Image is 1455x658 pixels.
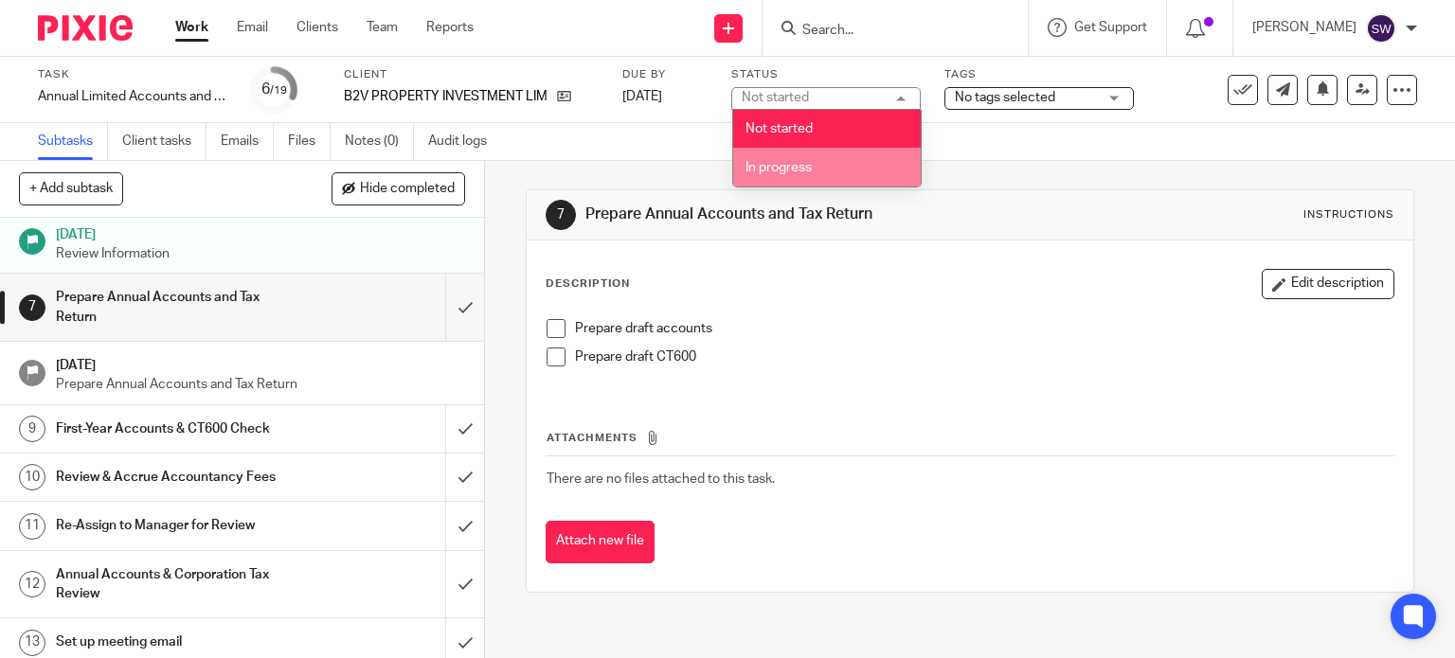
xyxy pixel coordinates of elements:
[19,416,45,442] div: 9
[367,18,398,37] a: Team
[360,182,455,197] span: Hide completed
[955,91,1055,104] span: No tags selected
[19,464,45,490] div: 10
[38,87,227,106] div: Annual Limited Accounts and Corporation Tax Return
[546,521,655,563] button: Attach new file
[261,79,287,100] div: 6
[745,122,813,135] span: Not started
[56,415,303,443] h1: First-Year Accounts & CT600 Check
[175,18,208,37] a: Work
[1303,207,1394,222] div: Instructions
[19,630,45,656] div: 13
[270,85,287,96] small: /19
[56,560,303,609] h1: Annual Accounts & Corporation Tax Review
[1074,21,1147,34] span: Get Support
[296,18,338,37] a: Clients
[547,472,775,486] span: There are no files attached to this task.
[38,123,108,160] a: Subtasks
[426,18,474,37] a: Reports
[344,67,599,82] label: Client
[19,172,123,205] button: + Add subtask
[546,200,576,230] div: 7
[622,90,662,103] span: [DATE]
[547,433,638,443] span: Attachments
[19,513,45,540] div: 11
[56,244,465,263] p: Review Information
[237,18,268,37] a: Email
[575,347,1394,366] p: Prepare draft CT600
[122,123,207,160] a: Client tasks
[585,205,1010,224] h1: Prepare Annual Accounts and Tax Return
[622,67,708,82] label: Due by
[19,571,45,597] div: 12
[428,123,501,160] a: Audit logs
[56,463,303,491] h1: Review & Accrue Accountancy Fees
[19,294,45,321] div: 7
[546,276,630,292] p: Description
[944,67,1134,82] label: Tags
[56,375,465,394] p: Prepare Annual Accounts and Tax Return
[288,123,331,160] a: Files
[56,351,465,375] h1: [DATE]
[575,319,1394,338] p: Prepare draft accounts
[742,91,809,104] div: Not started
[56,283,303,331] h1: Prepare Annual Accounts and Tax Return
[344,87,548,106] p: B2V PROPERTY INVESTMENT LIMITED
[1262,269,1394,299] button: Edit description
[38,15,133,41] img: Pixie
[38,67,227,82] label: Task
[56,221,465,244] h1: [DATE]
[56,511,303,540] h1: Re-Assign to Manager for Review
[731,67,921,82] label: Status
[800,23,971,40] input: Search
[56,628,303,656] h1: Set up meeting email
[345,123,414,160] a: Notes (0)
[332,172,465,205] button: Hide completed
[221,123,274,160] a: Emails
[1252,18,1356,37] p: [PERSON_NAME]
[1366,13,1396,44] img: svg%3E
[745,161,812,174] span: In progress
